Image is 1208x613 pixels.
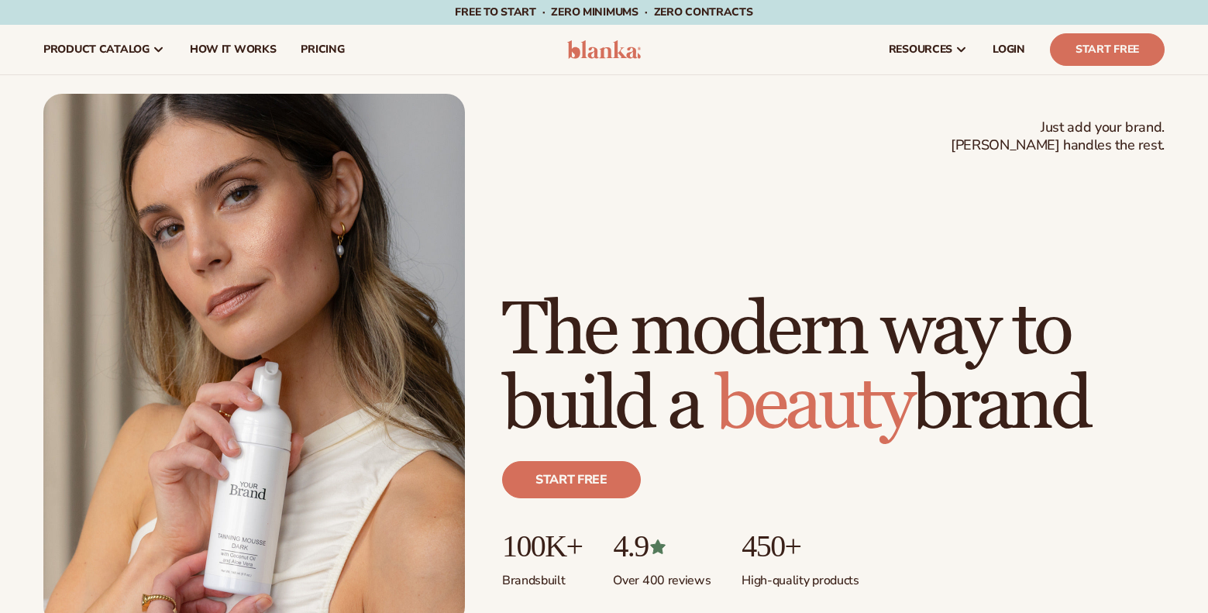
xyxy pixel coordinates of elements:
a: Start Free [1050,33,1165,66]
a: pricing [288,25,356,74]
a: Start free [502,461,641,498]
span: LOGIN [993,43,1025,56]
img: logo [567,40,641,59]
p: 450+ [742,529,859,563]
span: product catalog [43,43,150,56]
a: How It Works [177,25,289,74]
p: Brands built [502,563,582,589]
span: beauty [715,360,912,450]
span: resources [889,43,952,56]
span: How It Works [190,43,277,56]
p: Over 400 reviews [613,563,711,589]
a: product catalog [31,25,177,74]
p: 4.9 [613,529,711,563]
a: resources [876,25,980,74]
span: Free to start · ZERO minimums · ZERO contracts [455,5,752,19]
span: Just add your brand. [PERSON_NAME] handles the rest. [951,119,1165,155]
p: 100K+ [502,529,582,563]
span: pricing [301,43,344,56]
p: High-quality products [742,563,859,589]
h1: The modern way to build a brand [502,294,1165,443]
a: LOGIN [980,25,1038,74]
